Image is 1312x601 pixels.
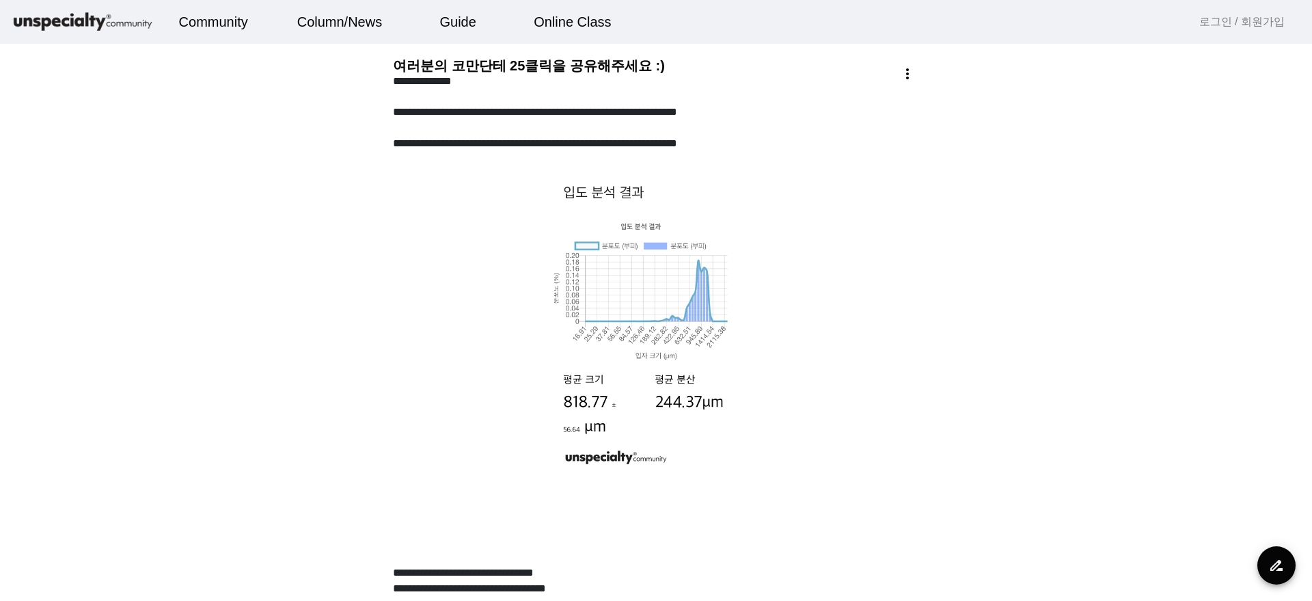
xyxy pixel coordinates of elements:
img: 2a442c4362422b26a41fff4d3b37057b.jpeg [393,177,891,478]
a: Guide [429,3,487,40]
a: 로그인 / 회원가입 [1199,14,1285,30]
a: Column/News [286,3,393,40]
a: Community [168,3,259,40]
a: Online Class [523,3,622,40]
h3: 여러분의 코만단테 25클릭을 공유해주세요 :) [393,57,924,74]
img: logo [11,10,154,34]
